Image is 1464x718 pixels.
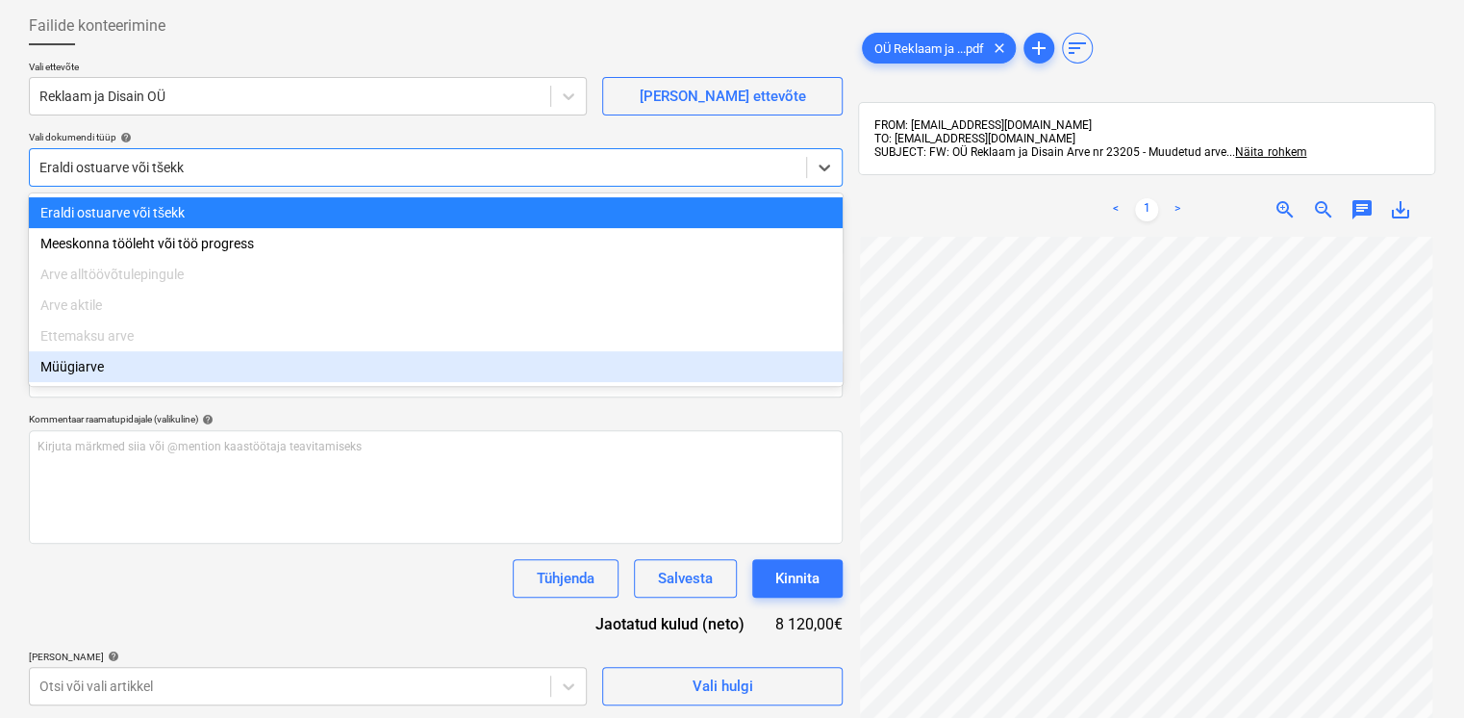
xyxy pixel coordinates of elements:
[198,414,214,425] span: help
[104,651,119,662] span: help
[874,132,1075,145] span: TO: [EMAIL_ADDRESS][DOMAIN_NAME]
[602,667,843,705] button: Vali hulgi
[1274,198,1297,221] span: zoom_in
[693,674,753,699] div: Vali hulgi
[1166,198,1189,221] a: Next page
[1350,198,1374,221] span: chat
[537,566,594,591] div: Tühjenda
[29,131,843,143] div: Vali dokumendi tüüp
[29,351,843,382] div: Müügiarve
[29,14,165,38] span: Failide konteerimine
[29,259,843,290] div: Arve alltöövõtulepingule
[863,41,996,56] span: OÜ Reklaam ja ...pdf
[988,37,1011,60] span: clear
[1027,37,1050,60] span: add
[1312,198,1335,221] span: zoom_out
[29,413,843,425] div: Kommentaar raamatupidajale (valikuline)
[29,321,843,351] div: Ettemaksu arve
[29,290,843,321] div: Arve aktile
[862,33,1016,64] div: OÜ Reklaam ja ...pdf
[29,61,587,77] p: Vali ettevõte
[1135,198,1158,221] a: Page 1 is your current page
[874,118,1092,132] span: FROM: [EMAIL_ADDRESS][DOMAIN_NAME]
[1389,198,1412,221] span: save_alt
[1235,145,1306,159] span: Näita rohkem
[1368,626,1464,718] iframe: Chat Widget
[775,613,843,635] div: 8 120,00€
[29,228,843,259] div: Meeskonna tööleht või töö progress
[1104,198,1127,221] a: Previous page
[640,84,806,109] div: [PERSON_NAME] ettevõte
[752,559,843,598] button: Kinnita
[658,566,713,591] div: Salvesta
[513,559,618,598] button: Tühjenda
[602,77,843,115] button: [PERSON_NAME] ettevõte
[1066,37,1089,60] span: sort
[580,613,775,635] div: Jaotatud kulud (neto)
[775,566,820,591] div: Kinnita
[1226,145,1306,159] span: ...
[634,559,737,598] button: Salvesta
[29,197,843,228] div: Eraldi ostuarve või tšekk
[116,132,132,143] span: help
[874,145,1226,159] span: SUBJECT: FW: OÜ Reklaam ja Disain Arve nr 23205 - Muudetud arve
[29,651,587,663] div: [PERSON_NAME]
